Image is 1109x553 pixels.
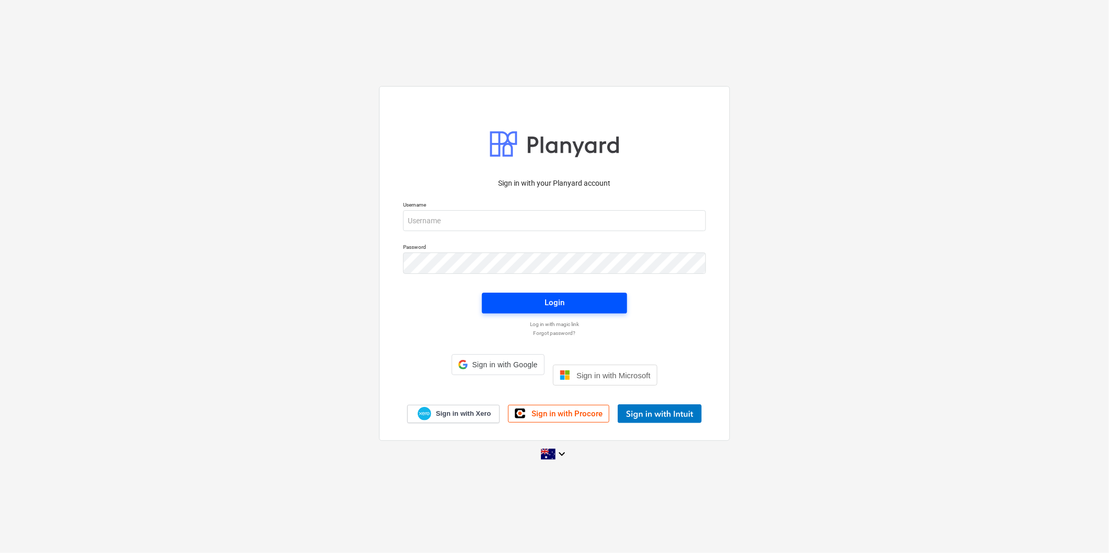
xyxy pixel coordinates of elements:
[418,407,431,421] img: Xero logo
[403,201,706,210] p: Username
[403,178,706,189] p: Sign in with your Planyard account
[436,409,491,418] span: Sign in with Xero
[398,330,711,336] a: Forgot password?
[482,293,627,314] button: Login
[556,448,568,460] i: keyboard_arrow_down
[403,244,706,253] p: Password
[508,405,609,423] a: Sign in with Procore
[446,374,550,397] iframe: Sign in with Google Button
[576,371,651,380] span: Sign in with Microsoft
[560,370,570,380] img: Microsoft logo
[452,354,545,375] div: Sign in with Google
[472,360,538,369] span: Sign in with Google
[545,296,564,309] div: Login
[403,210,706,231] input: Username
[398,321,711,328] a: Log in with magic link
[407,405,500,423] a: Sign in with Xero
[532,409,603,418] span: Sign in with Procore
